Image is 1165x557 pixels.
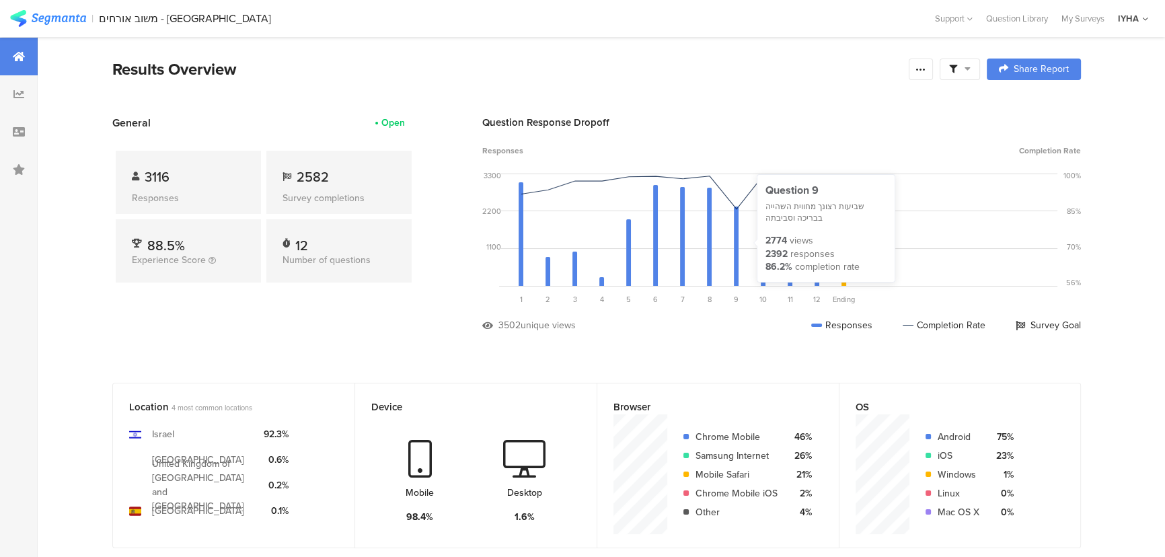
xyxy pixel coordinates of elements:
div: Survey completions [283,191,396,205]
span: 11 [788,294,793,305]
div: 21% [788,468,812,482]
div: 2% [788,486,812,500]
div: Location [129,400,316,414]
span: 12 [813,294,821,305]
div: 0% [990,505,1014,519]
div: 3502 [498,318,521,332]
div: 0.6% [264,453,289,467]
div: OS [856,400,1042,414]
div: 23% [990,449,1014,463]
span: 3116 [145,167,170,187]
div: 1.6% [515,510,535,524]
div: Chrome Mobile iOS [696,486,778,500]
div: Support [935,8,973,29]
a: Question Library [979,12,1055,25]
span: Number of questions [283,253,371,267]
div: iOS [938,449,979,463]
div: Device [371,400,558,414]
span: 1 [520,294,523,305]
div: 100% [1063,170,1081,181]
div: United Kingdom of [GEOGRAPHIC_DATA] and [GEOGRAPHIC_DATA] [152,457,253,513]
div: IYHA [1118,12,1139,25]
span: 7 [681,294,685,305]
div: Windows [938,468,979,482]
div: Question Response Dropoff [482,115,1081,130]
div: Mobile [406,486,434,500]
span: 8 [708,294,712,305]
div: Desktop [507,486,542,500]
span: 4 [600,294,604,305]
div: responses [790,248,835,261]
span: 88.5% [147,235,185,256]
span: Completion Rate [1019,145,1081,157]
div: Responses [811,318,872,332]
div: Question 9 [765,183,887,198]
div: Android [938,430,979,444]
div: Linux [938,486,979,500]
div: 0% [990,486,1014,500]
div: משוב אורחים - [GEOGRAPHIC_DATA] [99,12,271,25]
div: שביעות רצונך מחווית השהייה בבריכה וסביבתה [765,201,887,224]
div: Responses [132,191,245,205]
div: 98.4% [406,510,433,524]
div: 26% [788,449,812,463]
div: 12 [295,235,308,249]
span: 2582 [297,167,329,187]
span: 9 [734,294,739,305]
div: 75% [990,430,1014,444]
span: 5 [626,294,631,305]
div: Ending [831,294,858,305]
div: unique views [521,318,576,332]
span: 4 most common locations [172,402,252,413]
img: segmanta logo [10,10,86,27]
div: Samsung Internet [696,449,778,463]
span: 2 [546,294,550,305]
div: 2774 [765,234,787,248]
span: Experience Score [132,253,206,267]
div: Results Overview [112,57,902,81]
div: Open [381,116,405,130]
div: 92.3% [264,427,289,441]
div: 56% [1066,277,1081,288]
div: 1100 [486,242,501,252]
div: 85% [1067,206,1081,217]
span: General [112,115,151,131]
div: views [790,234,813,248]
div: Browser [613,400,800,414]
div: 2392 [765,248,788,261]
span: 10 [759,294,767,305]
div: 70% [1067,242,1081,252]
span: Share Report [1014,65,1069,74]
div: 86.2% [765,260,792,274]
div: Completion Rate [903,318,985,332]
div: Chrome Mobile [696,430,778,444]
div: 46% [788,430,812,444]
div: 3300 [484,170,501,181]
span: 3 [573,294,577,305]
div: [GEOGRAPHIC_DATA] [152,453,244,467]
div: 0.1% [264,504,289,518]
div: | [91,11,93,26]
span: 6 [653,294,658,305]
div: Mac OS X [938,505,979,519]
span: Responses [482,145,523,157]
div: 0.2% [264,478,289,492]
div: Survey Goal [1016,318,1081,332]
div: Other [696,505,778,519]
div: completion rate [795,260,860,274]
div: Israel [152,427,174,441]
div: 2200 [482,206,501,217]
div: 1% [990,468,1014,482]
div: 4% [788,505,812,519]
div: [GEOGRAPHIC_DATA] [152,504,244,518]
a: My Surveys [1055,12,1111,25]
div: Mobile Safari [696,468,778,482]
